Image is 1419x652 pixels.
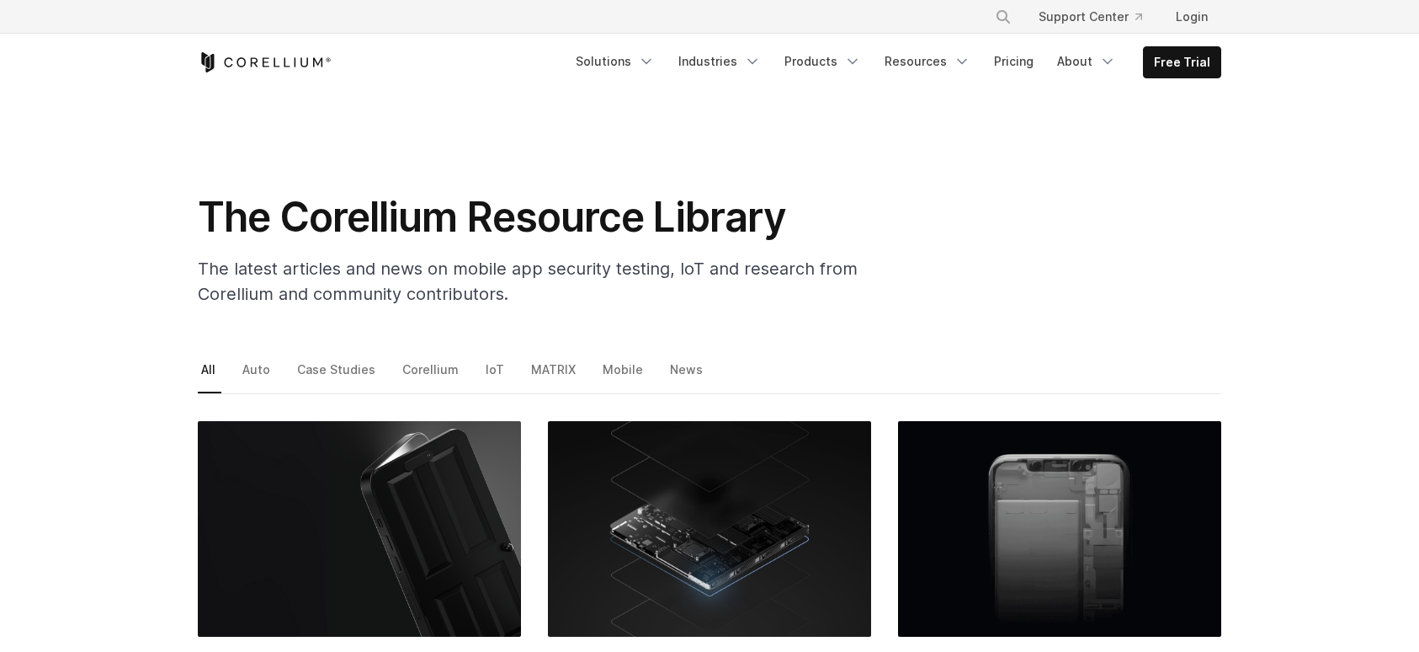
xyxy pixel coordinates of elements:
a: Login [1162,2,1221,32]
img: OWASP Mobile Security Testing: How Virtual Devices Catch What Top 10 Checks Miss [898,421,1221,637]
a: Industries [668,46,771,77]
a: Free Trial [1144,47,1220,77]
a: MATRIX [528,358,582,393]
a: Products [774,46,871,77]
a: All [198,358,221,393]
img: Embedded Debugging with Arm DS IDE: Secure Tools & Techniques for App Developers [548,421,871,637]
a: Resources [874,46,981,77]
a: Case Studies [294,358,381,393]
button: Search [988,2,1018,32]
span: The latest articles and news on mobile app security testing, IoT and research from Corellium and ... [198,259,858,304]
a: About [1047,46,1126,77]
img: Common Vulnerabilities and Exposures Examples in Mobile Application Testing [198,421,521,637]
a: IoT [482,358,510,393]
a: Corellium Home [198,52,332,72]
a: Support Center [1025,2,1156,32]
h1: The Corellium Resource Library [198,192,871,243]
div: Navigation Menu [975,2,1221,32]
a: Solutions [566,46,665,77]
a: Corellium [399,358,465,393]
a: News [667,358,709,393]
a: Pricing [984,46,1044,77]
a: Mobile [599,358,649,393]
div: Navigation Menu [566,46,1221,78]
a: Auto [239,358,276,393]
